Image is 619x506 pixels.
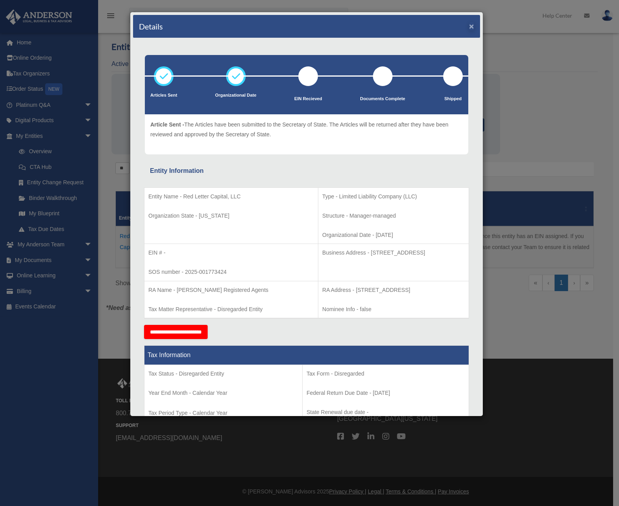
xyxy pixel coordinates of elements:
p: Type - Limited Liability Company (LLC) [322,192,465,202]
div: Entity Information [150,165,463,176]
p: EIN # - [148,248,314,258]
p: Shipped [443,95,463,103]
p: Tax Matter Representative - Disregarded Entity [148,304,314,314]
p: The Articles have been submitted to the Secretary of State. The Articles will be returned after t... [150,120,463,139]
p: Articles Sent [150,92,177,99]
td: Tax Period Type - Calendar Year [144,365,303,423]
p: Federal Return Due Date - [DATE] [307,388,465,398]
p: Organization State - [US_STATE] [148,211,314,221]
p: RA Name - [PERSON_NAME] Registered Agents [148,285,314,295]
p: RA Address - [STREET_ADDRESS] [322,285,465,295]
button: × [469,22,474,30]
p: Year End Month - Calendar Year [148,388,298,398]
p: SOS number - 2025-001773424 [148,267,314,277]
p: Organizational Date [215,92,256,99]
p: Structure - Manager-managed [322,211,465,221]
p: Tax Status - Disregarded Entity [148,369,298,379]
th: Tax Information [144,346,469,365]
span: Article Sent - [150,121,184,128]
p: State Renewal due date - [307,407,465,417]
p: Tax Form - Disregarded [307,369,465,379]
p: Entity Name - Red Letter Capital, LLC [148,192,314,202]
p: Organizational Date - [DATE] [322,230,465,240]
p: Documents Complete [360,95,405,103]
p: Nominee Info - false [322,304,465,314]
h4: Details [139,21,163,32]
p: Business Address - [STREET_ADDRESS] [322,248,465,258]
p: EIN Recieved [294,95,322,103]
